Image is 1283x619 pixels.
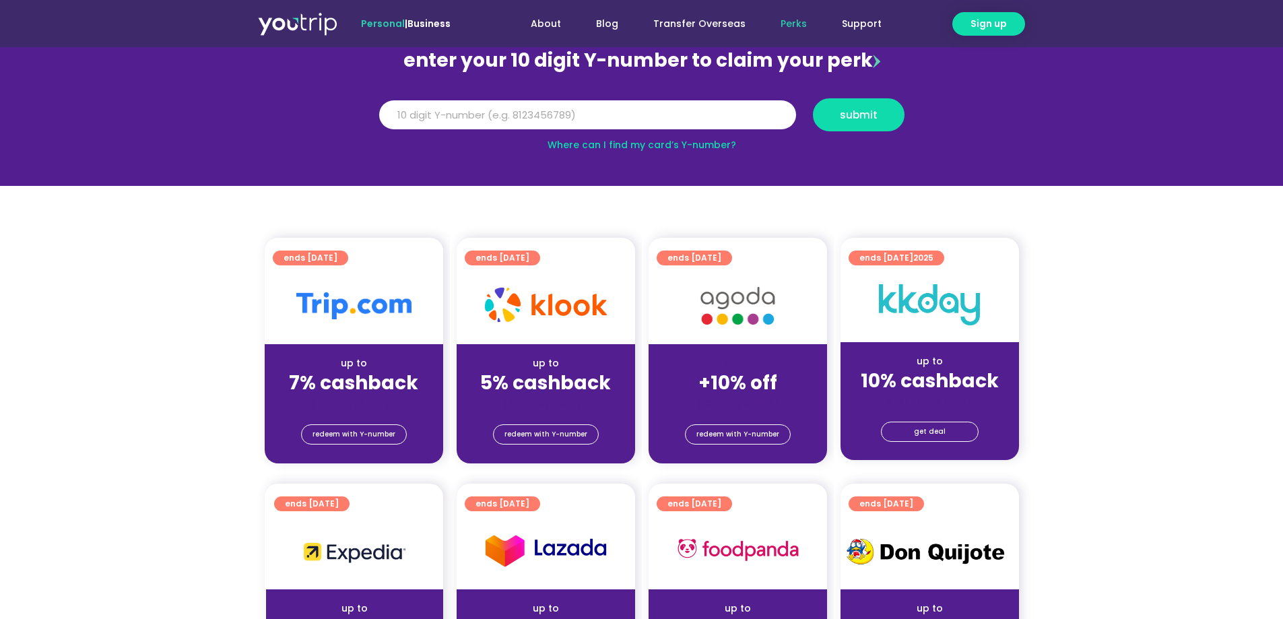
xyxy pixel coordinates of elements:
[407,17,451,30] a: Business
[273,251,348,265] a: ends [DATE]
[667,251,721,265] span: ends [DATE]
[914,422,946,441] span: get deal
[763,11,824,36] a: Perks
[849,251,944,265] a: ends [DATE]2025
[548,138,736,152] a: Where can I find my card’s Y-number?
[667,496,721,511] span: ends [DATE]
[467,395,624,410] div: (for stays only)
[312,425,395,444] span: redeem with Y-number
[285,496,339,511] span: ends [DATE]
[361,17,451,30] span: |
[465,496,540,511] a: ends [DATE]
[513,11,579,36] a: About
[851,601,1008,616] div: up to
[859,251,933,265] span: ends [DATE]
[475,251,529,265] span: ends [DATE]
[840,110,878,120] span: submit
[284,251,337,265] span: ends [DATE]
[636,11,763,36] a: Transfer Overseas
[659,601,816,616] div: up to
[504,425,587,444] span: redeem with Y-number
[861,368,999,394] strong: 10% cashback
[275,356,432,370] div: up to
[659,395,816,410] div: (for stays only)
[696,425,779,444] span: redeem with Y-number
[301,424,407,445] a: redeem with Y-number
[372,43,911,78] div: enter your 10 digit Y-number to claim your perk
[467,601,624,616] div: up to
[849,496,924,511] a: ends [DATE]
[851,393,1008,408] div: (for stays only)
[813,98,904,131] button: submit
[657,496,732,511] a: ends [DATE]
[379,98,904,141] form: Y Number
[480,370,611,396] strong: 5% cashback
[493,424,599,445] a: redeem with Y-number
[698,370,777,396] strong: +10% off
[952,12,1025,36] a: Sign up
[579,11,636,36] a: Blog
[913,252,933,263] span: 2025
[881,422,979,442] a: get deal
[379,100,796,130] input: 10 digit Y-number (e.g. 8123456789)
[467,356,624,370] div: up to
[725,356,750,370] span: up to
[685,424,791,445] a: redeem with Y-number
[971,17,1007,31] span: Sign up
[277,601,432,616] div: up to
[851,354,1008,368] div: up to
[824,11,899,36] a: Support
[275,395,432,410] div: (for stays only)
[465,251,540,265] a: ends [DATE]
[487,11,899,36] nav: Menu
[475,496,529,511] span: ends [DATE]
[859,496,913,511] span: ends [DATE]
[274,496,350,511] a: ends [DATE]
[657,251,732,265] a: ends [DATE]
[361,17,405,30] span: Personal
[289,370,418,396] strong: 7% cashback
